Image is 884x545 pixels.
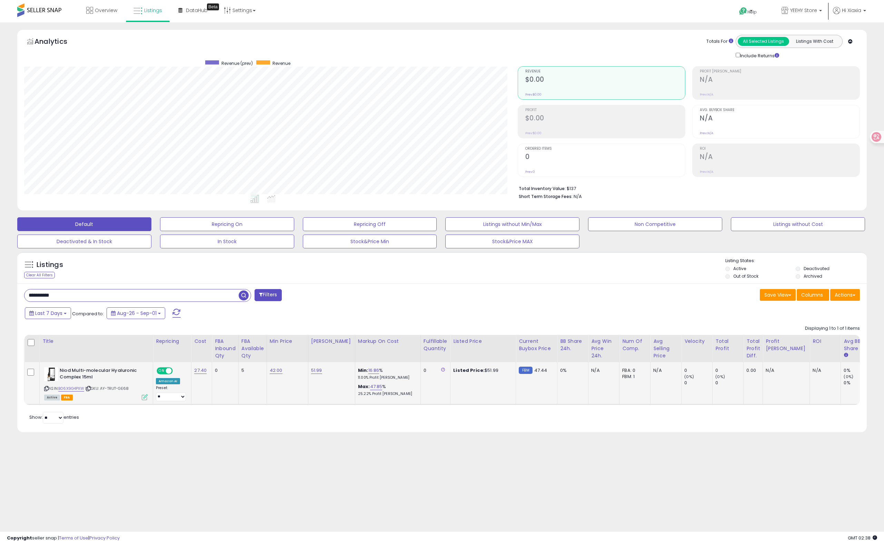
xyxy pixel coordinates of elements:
[61,395,73,400] span: FBA
[453,367,485,374] b: Listed Price:
[424,338,447,352] div: Fulfillable Quantity
[560,367,583,374] div: 0%
[805,325,860,332] div: Displaying 1 to 1 of 1 items
[519,184,855,192] li: $137
[157,368,166,374] span: ON
[311,338,352,345] div: [PERSON_NAME]
[156,338,188,345] div: Repricing
[29,414,79,420] span: Show: entries
[44,367,148,399] div: ASIN:
[804,266,830,271] label: Deactivated
[519,338,554,352] div: Current Buybox Price
[186,7,208,14] span: DataHub
[653,338,678,359] div: Avg Selling Price
[700,108,860,112] span: Avg. Buybox Share
[525,70,685,73] span: Revenue
[144,7,162,14] span: Listings
[358,338,418,345] div: Markup on Cost
[445,235,579,248] button: Stock&Price MAX
[355,335,420,362] th: The percentage added to the cost of goods (COGS) that forms the calculator for Min & Max prices.
[700,76,860,85] h2: N/A
[72,310,104,317] span: Compared to:
[37,260,63,270] h5: Listings
[525,76,685,85] h2: $0.00
[358,367,415,380] div: %
[358,383,370,390] b: Max:
[731,51,787,59] div: Include Returns
[358,384,415,396] div: %
[25,307,71,319] button: Last 7 Days
[830,289,860,301] button: Actions
[700,147,860,151] span: ROI
[747,9,757,15] span: Help
[591,338,616,359] div: Avg Win Price 24h.
[160,235,294,248] button: In Stock
[700,70,860,73] span: Profit [PERSON_NAME]
[842,7,861,14] span: Hi Xiaxia
[789,37,840,46] button: Listings With Cost
[622,338,647,352] div: Num of Comp.
[221,60,253,66] span: Revenue (prev)
[17,217,151,231] button: Default
[34,37,81,48] h5: Analytics
[424,367,445,374] div: 0
[255,289,281,301] button: Filters
[368,367,379,374] a: 16.86
[715,338,741,352] div: Total Profit
[358,392,415,396] p: 25.22% Profit [PERSON_NAME]
[303,235,437,248] button: Stock&Price Min
[95,7,117,14] span: Overview
[700,153,860,162] h2: N/A
[844,380,872,386] div: 0%
[746,367,757,374] div: 0.00
[790,7,817,14] span: YEEHY Store
[270,338,305,345] div: Min Price
[42,338,150,345] div: Title
[525,114,685,123] h2: $0.00
[766,367,804,374] div: N/A
[525,170,535,174] small: Prev: 0
[804,273,822,279] label: Archived
[519,194,573,199] b: Short Term Storage Fees:
[766,338,807,352] div: Profit [PERSON_NAME]
[525,92,542,97] small: Prev: $0.00
[715,380,743,386] div: 0
[813,338,838,345] div: ROI
[715,374,725,379] small: (0%)
[445,217,579,231] button: Listings without Min/Max
[311,367,322,374] a: 51.99
[215,338,236,359] div: FBA inbound Qty
[60,367,143,382] b: Niod Multi-molecular Hyaluronic Complex 15ml
[525,131,542,135] small: Prev: $0.00
[700,131,713,135] small: Prev: N/A
[622,374,645,380] div: FBM: 1
[519,367,532,374] small: FBM
[44,395,60,400] span: All listings currently available for purchase on Amazon
[588,217,722,231] button: Non Competitive
[715,367,743,374] div: 0
[797,289,829,301] button: Columns
[813,367,835,374] div: N/A
[534,367,547,374] span: 47.44
[653,367,676,374] div: N/A
[844,352,848,358] small: Avg BB Share.
[272,60,290,66] span: Revenue
[172,368,183,374] span: OFF
[844,367,872,374] div: 0%
[574,193,582,200] span: N/A
[760,289,796,301] button: Save View
[156,386,186,401] div: Preset:
[739,7,747,16] i: Get Help
[117,310,157,317] span: Aug-26 - Sep-01
[453,367,510,374] div: $51.99
[684,380,712,386] div: 0
[24,272,55,278] div: Clear All Filters
[738,37,789,46] button: All Selected Listings
[733,266,746,271] label: Active
[156,378,180,384] div: Amazon AI
[107,307,165,319] button: Aug-26 - Sep-01
[684,374,694,379] small: (0%)
[303,217,437,231] button: Repricing Off
[622,367,645,374] div: FBA: 0
[591,367,614,374] div: N/A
